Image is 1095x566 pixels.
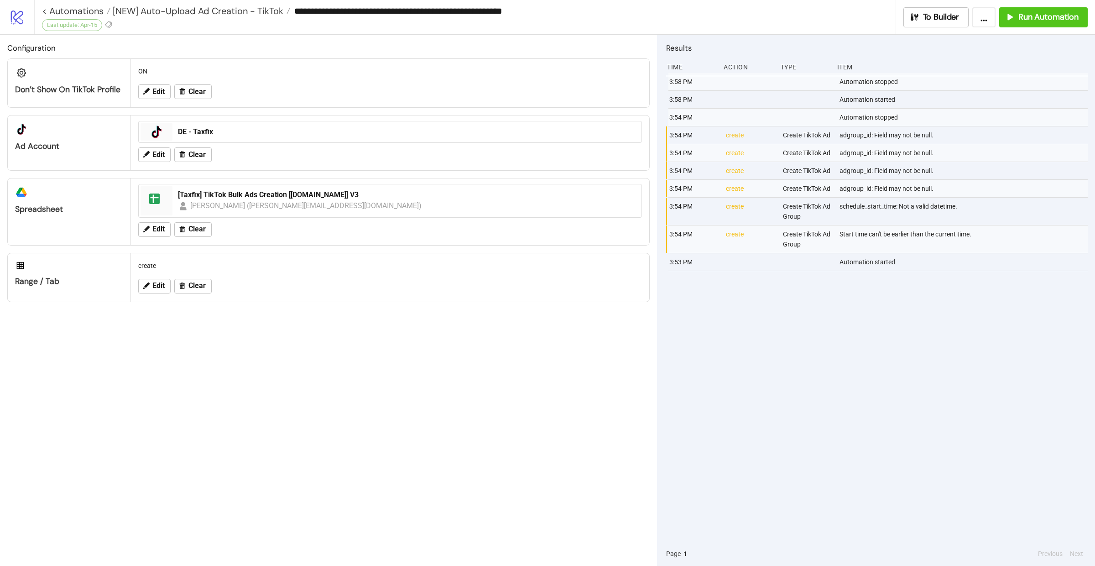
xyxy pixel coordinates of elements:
div: 3:54 PM [668,180,719,197]
h2: Configuration [7,42,650,54]
div: 3:54 PM [668,109,719,126]
div: Automation started [839,253,1090,271]
div: Automation stopped [839,73,1090,90]
button: Previous [1035,549,1065,559]
span: Clear [188,225,206,233]
span: Run Automation [1018,12,1079,22]
div: [Taxfix] TikTok Bulk Ads Creation [[DOMAIN_NAME]] V3 [178,190,636,200]
span: Clear [188,151,206,159]
div: create [135,257,646,274]
div: Last update: Apr-15 [42,19,102,31]
span: Edit [152,88,165,96]
div: adgroup_id: Field may not be null. [839,162,1090,179]
div: create [725,126,775,144]
div: DE - Taxfix [178,127,636,137]
h2: Results [666,42,1088,54]
div: 3:54 PM [668,126,719,144]
div: ON [135,63,646,80]
span: Edit [152,225,165,233]
div: Automation started [839,91,1090,108]
div: create [725,180,775,197]
div: Time [666,58,716,76]
div: Create TikTok Ad [782,162,832,179]
div: Spreadsheet [15,204,123,215]
div: Action [723,58,773,76]
div: schedule_start_time: Not a valid datetime. [839,198,1090,225]
span: [NEW] Auto-Upload Ad Creation - TikTok [110,5,283,17]
div: 3:58 PM [668,73,719,90]
div: 3:58 PM [668,91,719,108]
button: 1 [681,549,690,559]
a: < Automations [42,6,110,16]
div: Create TikTok Ad [782,126,832,144]
button: Edit [138,279,171,293]
button: Edit [138,222,171,237]
button: Clear [174,84,212,99]
button: Run Automation [999,7,1088,27]
div: Create TikTok Ad [782,144,832,162]
div: Type [780,58,830,76]
div: Automation stopped [839,109,1090,126]
span: Clear [188,282,206,290]
div: 3:54 PM [668,225,719,253]
div: adgroup_id: Field may not be null. [839,126,1090,144]
div: [PERSON_NAME] ([PERSON_NAME][EMAIL_ADDRESS][DOMAIN_NAME]) [190,200,422,211]
button: Clear [174,279,212,293]
div: create [725,144,775,162]
button: To Builder [903,7,969,27]
span: To Builder [923,12,959,22]
div: 3:54 PM [668,198,719,225]
div: 3:54 PM [668,144,719,162]
div: adgroup_id: Field may not be null. [839,144,1090,162]
div: create [725,225,775,253]
span: Edit [152,151,165,159]
button: ... [972,7,996,27]
div: create [725,162,775,179]
div: Create TikTok Ad Group [782,198,832,225]
button: Clear [174,147,212,162]
div: Item [836,58,1088,76]
div: Start time can't be earlier than the current time. [839,225,1090,253]
span: Page [666,549,681,559]
div: adgroup_id: Field may not be null. [839,180,1090,197]
div: Don’t show on TikTok profile [15,84,123,95]
div: Range / Tab [15,276,123,287]
a: [NEW] Auto-Upload Ad Creation - TikTok [110,6,290,16]
button: Next [1067,549,1086,559]
div: 3:53 PM [668,253,719,271]
div: Ad Account [15,141,123,152]
button: Clear [174,222,212,237]
button: Edit [138,147,171,162]
span: Clear [188,88,206,96]
button: Edit [138,84,171,99]
span: Edit [152,282,165,290]
div: Create TikTok Ad Group [782,225,832,253]
div: 3:54 PM [668,162,719,179]
div: Create TikTok Ad [782,180,832,197]
div: create [725,198,775,225]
